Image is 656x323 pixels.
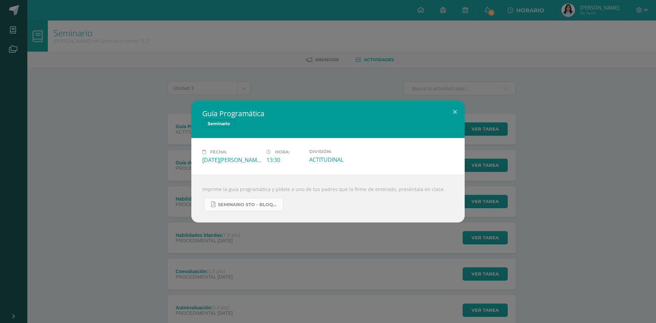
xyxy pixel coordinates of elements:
[445,100,465,124] button: Close (Esc)
[202,109,454,118] h2: Guía Programática
[309,156,368,163] div: ACTITUDINAL
[204,198,283,211] a: Seminario 5to - Bloque 3 - 2025.pdf
[202,120,235,128] span: Seminario
[210,149,227,154] span: Fecha:
[202,156,261,164] div: [DATE][PERSON_NAME]
[266,156,304,164] div: 13:30
[275,149,290,154] span: Hora:
[191,175,465,223] div: Imprime la guía programática y pídele a uno de tus padres que la firme de enterado, preséntala en...
[309,149,368,154] label: División:
[218,202,279,207] span: Seminario 5to - Bloque 3 - 2025.pdf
